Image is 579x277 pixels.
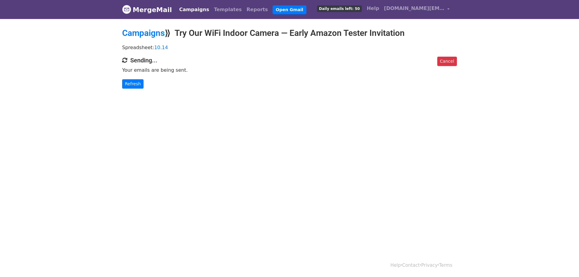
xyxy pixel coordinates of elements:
a: Open Gmail [273,5,306,14]
p: Your emails are being sent. [122,67,457,73]
a: 10.14 [154,45,168,50]
img: MergeMail logo [122,5,131,14]
a: Contact [402,263,420,268]
a: MergeMail [122,3,172,16]
h4: Sending... [122,57,457,64]
a: [DOMAIN_NAME][EMAIL_ADDRESS][PERSON_NAME][DOMAIN_NAME] [381,2,452,17]
span: [DOMAIN_NAME][EMAIL_ADDRESS][PERSON_NAME][DOMAIN_NAME] [384,5,444,12]
span: Daily emails left: 50 [317,5,362,12]
a: Reports [244,4,271,16]
a: Refresh [122,79,144,89]
a: Cancel [437,57,457,66]
a: Help [364,2,381,14]
a: Privacy [421,263,438,268]
h2: ⟫ Try Our WiFi Indoor Camera — Early Amazon Tester Invitation [122,28,457,38]
a: Terms [439,263,452,268]
a: Daily emails left: 50 [315,2,364,14]
p: Spreadsheet: [122,44,457,51]
a: Help [391,263,401,268]
a: Campaigns [177,4,211,16]
a: Templates [211,4,244,16]
a: Campaigns [122,28,165,38]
